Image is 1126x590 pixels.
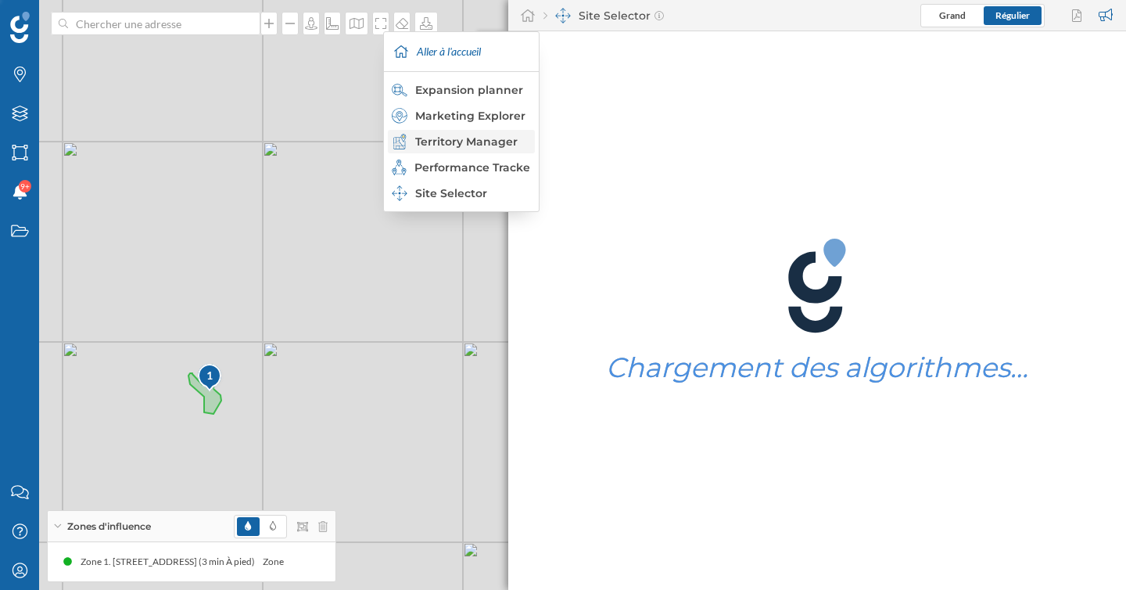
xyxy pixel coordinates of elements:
[392,134,529,149] div: Territory Manager
[20,178,30,194] span: 9+
[197,363,221,391] div: 1
[197,363,224,394] img: pois-map-marker.svg
[939,9,966,21] span: Grand
[31,11,107,25] span: Assistance
[10,12,30,43] img: Logo Geoblink
[392,108,407,124] img: explorer.svg
[392,82,529,98] div: Expansion planner
[67,520,151,534] span: Zones d'influence
[392,108,529,124] div: Marketing Explorer
[388,32,535,71] div: Aller à l'accueil
[197,368,223,383] div: 1
[995,9,1030,21] span: Régulier
[392,185,529,201] div: Site Selector
[392,134,407,149] img: territory-manager--hover.svg
[392,82,407,98] img: search-areas.svg
[392,185,407,201] img: dashboards-manager.svg
[555,8,571,23] img: dashboards-manager.svg
[606,353,1028,383] h1: Chargement des algorithmes…
[392,160,529,175] div: Performance Tracker
[263,554,445,570] div: Zone 1. [STREET_ADDRESS] (3 min À pied)
[392,160,407,175] img: monitoring-360.svg
[81,554,263,570] div: Zone 1. [STREET_ADDRESS] (3 min À pied)
[543,8,664,23] div: Site Selector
